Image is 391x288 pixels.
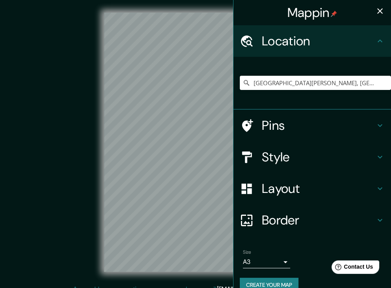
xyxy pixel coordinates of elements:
div: Border [233,204,391,236]
canvas: Map [104,13,287,272]
h4: Style [262,149,375,165]
h4: Border [262,212,375,228]
h4: Mappin [287,5,337,21]
div: A3 [243,256,290,268]
div: Pins [233,110,391,141]
div: Layout [233,173,391,204]
label: Size [243,249,251,256]
div: Style [233,141,391,173]
h4: Pins [262,118,375,133]
div: Location [233,25,391,57]
h4: Layout [262,181,375,196]
h4: Location [262,33,375,49]
img: pin-icon.png [331,11,337,17]
input: Pick your city or area [240,76,391,90]
iframe: Help widget launcher [321,257,382,279]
